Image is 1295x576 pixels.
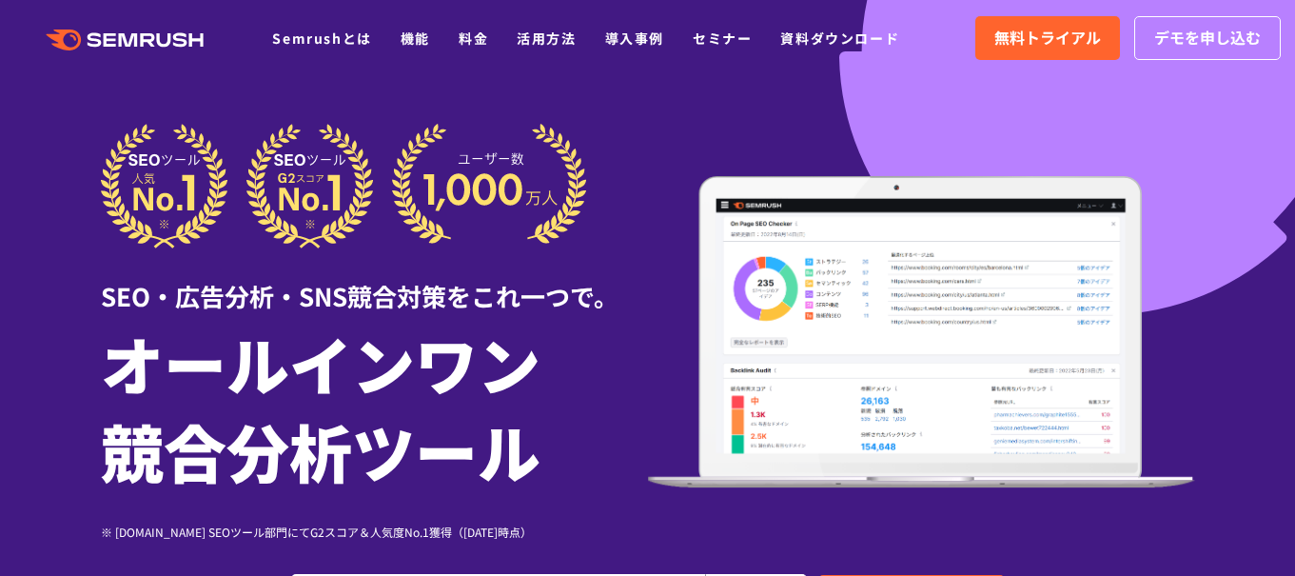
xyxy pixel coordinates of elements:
div: ※ [DOMAIN_NAME] SEOツール部門にてG2スコア＆人気度No.1獲得（[DATE]時点） [101,523,648,541]
a: デモを申し込む [1134,16,1281,60]
a: 活用方法 [517,29,576,48]
a: 無料トライアル [975,16,1120,60]
a: セミナー [693,29,752,48]
a: 導入事例 [605,29,664,48]
h1: オールインワン 競合分析ツール [101,319,648,494]
div: SEO・広告分析・SNS競合対策をこれ一つで。 [101,248,648,314]
a: 資料ダウンロード [780,29,899,48]
span: 無料トライアル [994,26,1101,50]
span: デモを申し込む [1154,26,1261,50]
a: 機能 [401,29,430,48]
a: 料金 [459,29,488,48]
a: Semrushとは [272,29,371,48]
